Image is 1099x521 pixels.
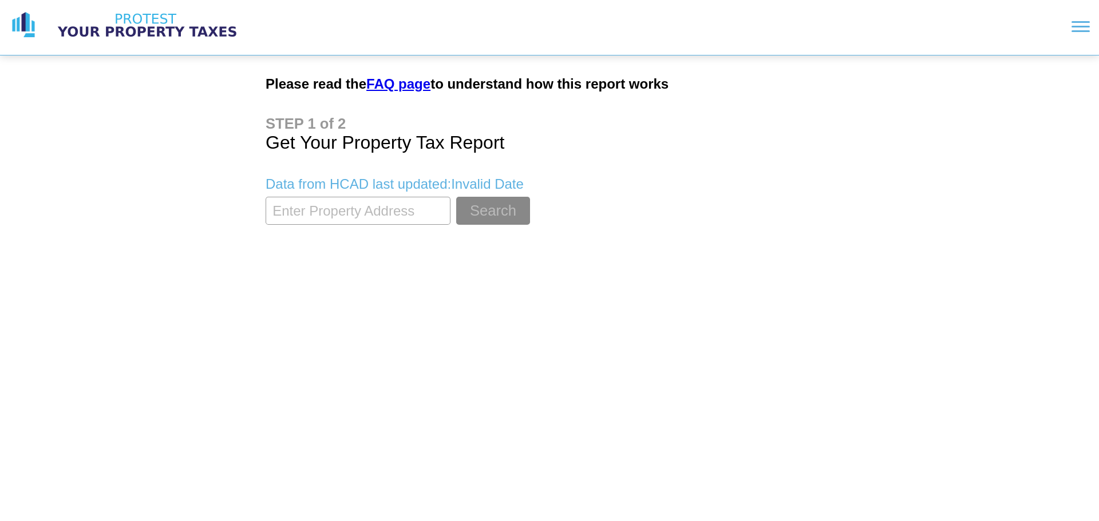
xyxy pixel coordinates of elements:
[266,76,833,92] h2: Please read the to understand how this report works
[9,11,247,39] a: logo logo text
[9,11,38,39] img: logo
[366,76,430,92] a: FAQ page
[456,197,530,225] button: Search
[266,197,450,225] input: Enter Property Address
[47,11,247,39] img: logo text
[266,176,833,192] p: Data from HCAD last updated: Invalid Date
[266,116,833,153] h1: Get Your Property Tax Report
